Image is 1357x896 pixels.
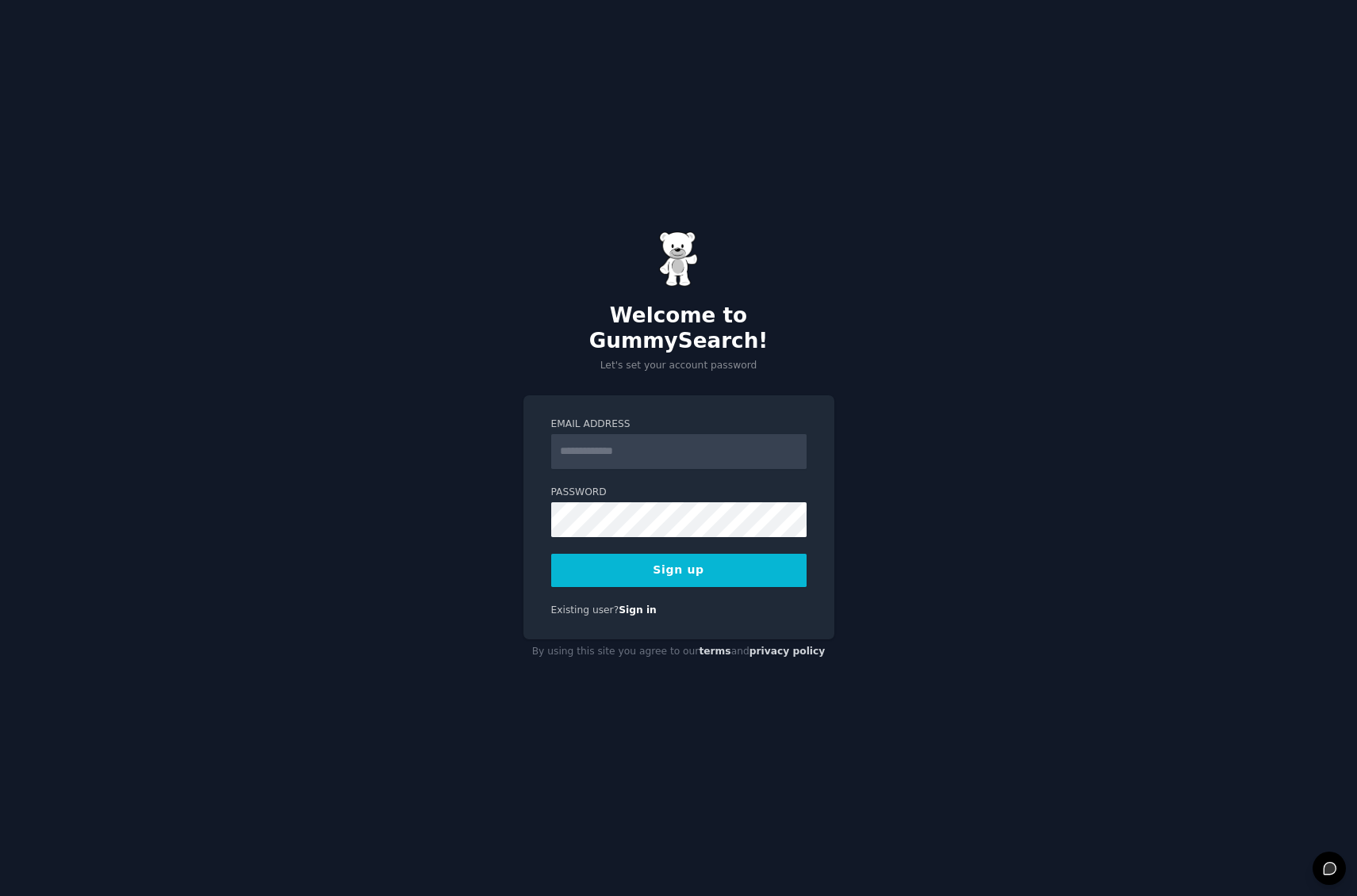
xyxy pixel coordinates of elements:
[551,604,619,616] span: Existing user?
[749,646,826,657] a: privacy policy
[523,639,834,665] div: By using this site you agree to our and
[659,231,699,287] img: Gummy Bear
[699,646,730,657] a: terms
[551,486,807,500] label: Password
[523,303,834,353] h2: Welcome to GummySearch!
[523,359,834,373] p: Let's set your account password
[551,417,807,432] label: Email Address
[619,604,657,616] a: Sign in
[551,554,807,587] button: Sign up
